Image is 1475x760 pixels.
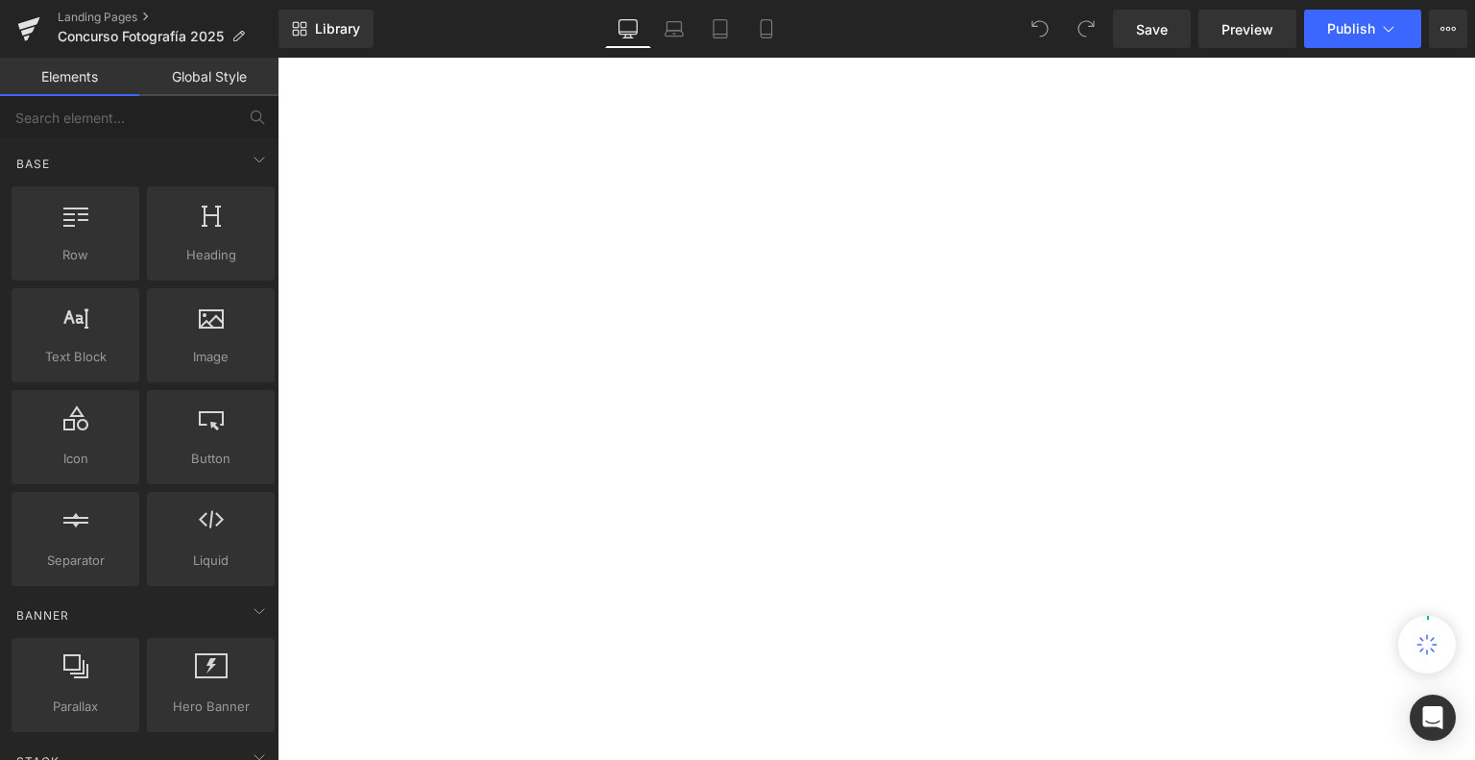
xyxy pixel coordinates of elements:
[1021,10,1059,48] button: Undo
[58,29,224,44] span: Concurso Fotografía 2025
[743,10,789,48] a: Mobile
[1198,10,1296,48] a: Preview
[58,10,278,25] a: Landing Pages
[153,551,269,571] span: Liquid
[17,551,133,571] span: Separator
[139,58,278,96] a: Global Style
[1136,19,1168,39] span: Save
[1304,10,1421,48] button: Publish
[1429,10,1467,48] button: More
[153,347,269,367] span: Image
[697,10,743,48] a: Tablet
[1410,695,1456,741] div: Open Intercom Messenger
[153,245,269,265] span: Heading
[17,245,133,265] span: Row
[278,10,374,48] a: New Library
[315,20,360,37] span: Library
[1067,10,1105,48] button: Redo
[153,449,269,469] span: Button
[14,606,71,625] span: Banner
[14,155,52,173] span: Base
[17,697,133,717] span: Parallax
[17,449,133,469] span: Icon
[1327,21,1375,37] span: Publish
[651,10,697,48] a: Laptop
[605,10,651,48] a: Desktop
[17,347,133,367] span: Text Block
[1221,19,1273,39] span: Preview
[153,697,269,717] span: Hero Banner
